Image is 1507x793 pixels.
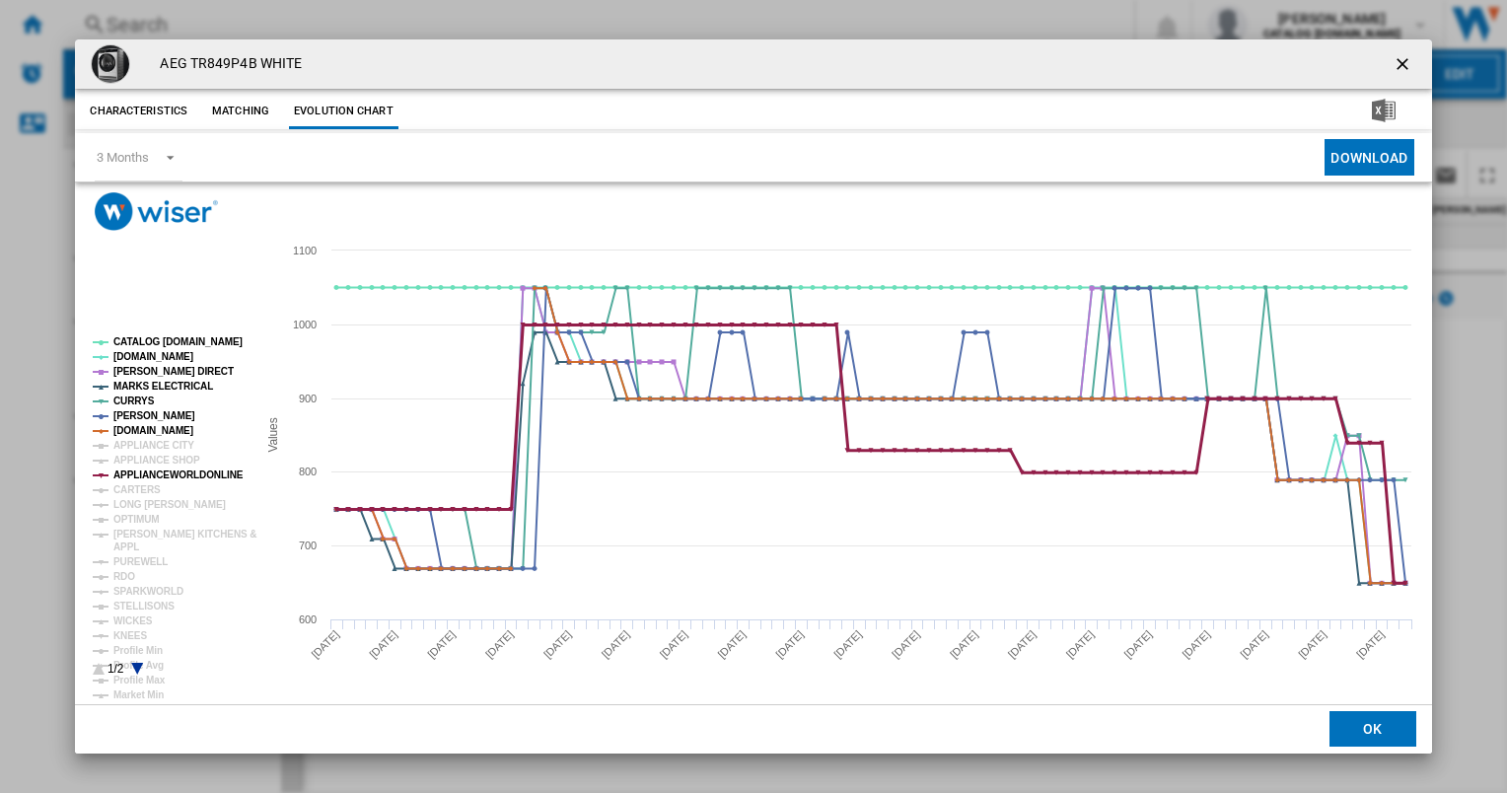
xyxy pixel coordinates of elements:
[113,514,160,525] tspan: OPTIMUM
[108,662,124,676] text: 1/2
[113,366,234,377] tspan: [PERSON_NAME] DIRECT
[150,54,302,74] h4: AEG TR849P4B WHITE
[1340,94,1427,129] button: Download in Excel
[113,586,183,597] tspan: SPARKWORLD
[113,336,243,347] tspan: CATALOG [DOMAIN_NAME]
[658,628,690,661] tspan: [DATE]
[1297,628,1329,661] tspan: [DATE]
[774,628,807,661] tspan: [DATE]
[1329,711,1416,747] button: OK
[113,615,153,626] tspan: WICKES
[425,628,458,661] tspan: [DATE]
[1372,99,1396,122] img: excel-24x24.png
[113,396,155,406] tspan: CURRYS
[113,484,161,495] tspan: CARTERS
[113,351,193,362] tspan: [DOMAIN_NAME]
[113,381,213,392] tspan: MARKS ELECTRICAL
[113,601,175,612] tspan: STELLISONS
[1122,628,1155,661] tspan: [DATE]
[1393,54,1416,78] ng-md-icon: getI18NText('BUTTONS.CLOSE_DIALOG')
[97,150,148,165] div: 3 Months
[890,628,922,661] tspan: [DATE]
[832,628,865,661] tspan: [DATE]
[113,660,164,671] tspan: Profile Avg
[113,440,194,451] tspan: APPLIANCE CITY
[113,630,147,641] tspan: KNEES
[113,675,166,685] tspan: Profile Max
[483,628,516,661] tspan: [DATE]
[113,455,200,466] tspan: APPLIANCE SHOP
[299,393,317,404] tspan: 900
[299,466,317,477] tspan: 800
[1325,139,1413,176] button: Download
[113,529,256,540] tspan: [PERSON_NAME] KITCHENS &
[1181,628,1213,661] tspan: [DATE]
[197,94,284,129] button: Matching
[113,410,195,421] tspan: [PERSON_NAME]
[85,94,192,129] button: Characteristics
[293,319,317,330] tspan: 1000
[1064,628,1097,661] tspan: [DATE]
[266,418,280,453] tspan: Values
[113,499,226,510] tspan: LONG [PERSON_NAME]
[1354,628,1387,661] tspan: [DATE]
[113,571,135,582] tspan: RDO
[1239,628,1271,661] tspan: [DATE]
[1006,628,1039,661] tspan: [DATE]
[113,425,193,436] tspan: [DOMAIN_NAME]
[91,44,130,84] img: tr849p4b.jpg
[1385,44,1424,84] button: getI18NText('BUTTONS.CLOSE_DIALOG')
[600,628,632,661] tspan: [DATE]
[113,645,163,656] tspan: Profile Min
[113,469,244,480] tspan: APPLIANCEWORLDONLINE
[113,541,139,552] tspan: APPL
[716,628,749,661] tspan: [DATE]
[293,245,317,256] tspan: 1100
[368,628,400,661] tspan: [DATE]
[113,556,168,567] tspan: PUREWELL
[299,613,317,625] tspan: 600
[541,628,574,661] tspan: [DATE]
[113,689,164,700] tspan: Market Min
[299,540,317,551] tspan: 700
[289,94,398,129] button: Evolution chart
[75,39,1431,754] md-dialog: Product popup
[95,192,218,231] img: logo_wiser_300x94.png
[948,628,980,661] tspan: [DATE]
[310,628,342,661] tspan: [DATE]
